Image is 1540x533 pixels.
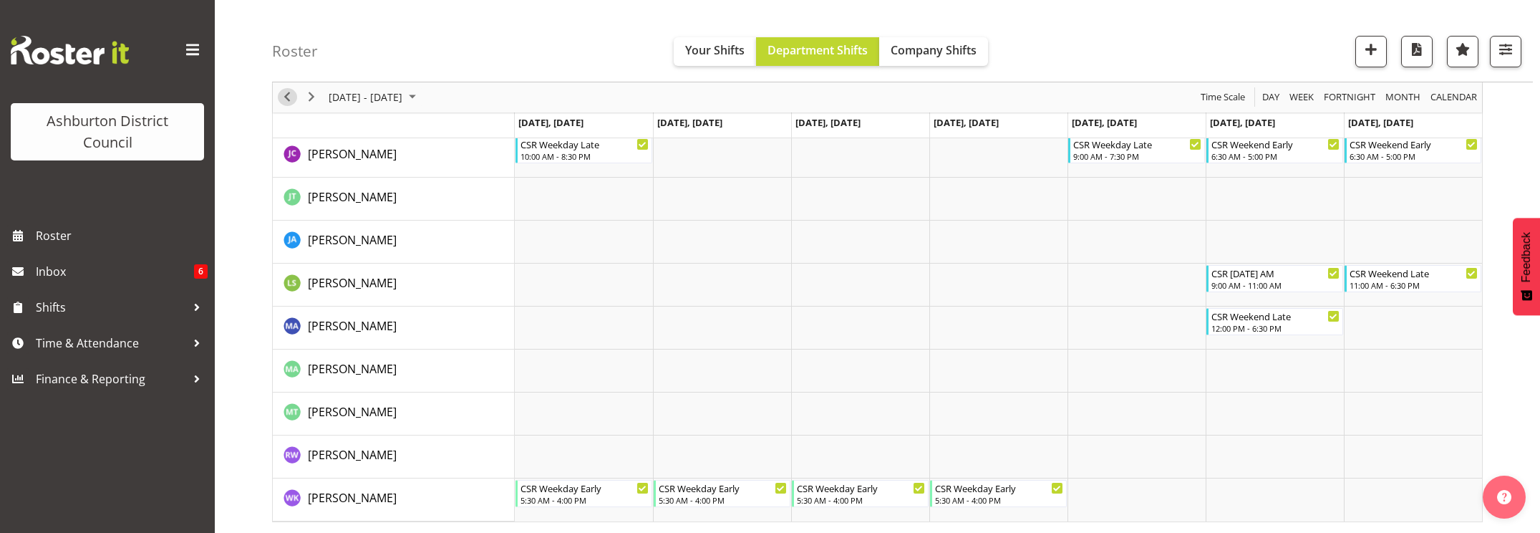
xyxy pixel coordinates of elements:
td: Wendy Keepa resource [273,479,515,522]
div: previous period [275,82,299,112]
div: Wendy Keepa"s event - CSR Weekday Early Begin From Tuesday, October 7, 2025 at 5:30:00 AM GMT+13:... [654,480,790,507]
button: Timeline Month [1383,89,1423,107]
td: Liam Stewart resource [273,264,515,307]
td: Julia Allen resource [273,221,515,264]
span: 6 [194,264,208,279]
span: [PERSON_NAME] [308,275,397,291]
a: [PERSON_NAME] [308,317,397,335]
td: Megan Allott resource [273,307,515,350]
a: [PERSON_NAME] [308,446,397,464]
div: CSR Weekend Early [1211,137,1340,151]
button: Add a new shift [1355,36,1387,67]
div: CSR Weekend Early [1350,137,1478,151]
span: [PERSON_NAME] [308,146,397,162]
span: Shifts [36,297,186,318]
div: Jill Cullimore"s event - CSR Weekday Late Begin From Friday, October 10, 2025 at 9:00:00 AM GMT+1... [1068,136,1205,163]
button: Filter Shifts [1490,36,1521,67]
div: CSR Weekend Late [1350,266,1478,280]
div: Ashburton District Council [25,110,190,153]
span: calendar [1429,89,1478,107]
button: Timeline Day [1260,89,1282,107]
span: [PERSON_NAME] [308,447,397,463]
span: [DATE], [DATE] [657,116,722,129]
div: 12:00 PM - 6:30 PM [1211,322,1340,334]
div: 5:30 AM - 4:00 PM [797,494,925,506]
span: [DATE], [DATE] [518,116,583,129]
span: Month [1384,89,1422,107]
span: [PERSON_NAME] [308,318,397,334]
div: CSR Weekday Early [935,481,1063,495]
div: Jill Cullimore"s event - CSR Weekday Late Begin From Monday, October 6, 2025 at 10:00:00 AM GMT+1... [515,136,652,163]
span: [PERSON_NAME] [308,490,397,506]
a: [PERSON_NAME] [308,403,397,421]
span: Inbox [36,261,194,282]
span: [PERSON_NAME] [308,189,397,205]
div: 6:30 AM - 5:00 PM [1211,150,1340,162]
span: [PERSON_NAME] [308,404,397,420]
div: Megan Allott"s event - CSR Weekend Late Begin From Saturday, October 11, 2025 at 12:00:00 PM GMT+... [1206,308,1343,335]
span: [PERSON_NAME] [308,232,397,248]
div: 9:00 AM - 7:30 PM [1073,150,1201,162]
div: Liam Stewart"s event - CSR Weekend Late Begin From Sunday, October 12, 2025 at 11:00:00 AM GMT+13... [1345,265,1481,292]
span: Roster [36,225,208,246]
button: Company Shifts [879,37,988,66]
span: [DATE], [DATE] [934,116,999,129]
div: next period [299,82,324,112]
div: 10:00 AM - 8:30 PM [520,150,649,162]
span: Company Shifts [891,42,977,58]
button: Department Shifts [756,37,879,66]
div: CSR [DATE] AM [1211,266,1340,280]
button: Time Scale [1198,89,1248,107]
div: CSR Weekday Early [797,481,925,495]
span: Week [1288,89,1315,107]
div: Liam Stewart"s event - CSR Saturday AM Begin From Saturday, October 11, 2025 at 9:00:00 AM GMT+13... [1206,265,1343,292]
span: Time & Attendance [36,332,186,354]
span: [PERSON_NAME] [308,361,397,377]
button: Fortnight [1322,89,1378,107]
a: [PERSON_NAME] [308,231,397,249]
img: help-xxl-2.png [1497,490,1511,504]
span: Day [1261,89,1281,107]
span: Finance & Reporting [36,368,186,390]
button: Next [302,89,321,107]
div: 5:30 AM - 4:00 PM [935,494,1063,506]
div: 5:30 AM - 4:00 PM [520,494,649,506]
span: Fortnight [1322,89,1377,107]
div: Wendy Keepa"s event - CSR Weekday Early Begin From Wednesday, October 8, 2025 at 5:30:00 AM GMT+1... [792,480,929,507]
div: Wendy Keepa"s event - CSR Weekday Early Begin From Thursday, October 9, 2025 at 5:30:00 AM GMT+13... [930,480,1067,507]
button: Your Shifts [674,37,756,66]
span: Feedback [1520,232,1533,282]
div: Wendy Keepa"s event - CSR Weekday Early Begin From Monday, October 6, 2025 at 5:30:00 AM GMT+13:0... [515,480,652,507]
a: [PERSON_NAME] [308,274,397,292]
div: Jill Cullimore"s event - CSR Weekend Early Begin From Saturday, October 11, 2025 at 6:30:00 AM GM... [1206,136,1343,163]
div: CSR Weekend Late [1211,309,1340,323]
td: Meghan Anderson resource [273,350,515,393]
button: Timeline Week [1287,89,1317,107]
td: Richard Wood resource [273,436,515,479]
span: [DATE] - [DATE] [327,89,404,107]
h4: Roster [272,43,318,59]
button: Highlight an important date within the roster. [1447,36,1478,67]
button: Previous [278,89,297,107]
span: Time Scale [1199,89,1246,107]
div: CSR Weekday Early [520,481,649,495]
button: Feedback - Show survey [1513,218,1540,315]
div: 11:00 AM - 6:30 PM [1350,279,1478,291]
span: Your Shifts [685,42,745,58]
a: [PERSON_NAME] [308,188,397,206]
td: John Tarry resource [273,178,515,221]
span: [DATE], [DATE] [1210,116,1275,129]
a: [PERSON_NAME] [308,489,397,506]
div: 5:30 AM - 4:00 PM [659,494,787,506]
div: CSR Weekday Early [659,481,787,495]
div: October 06 - 12, 2025 [324,82,425,112]
span: [DATE], [DATE] [795,116,861,129]
div: CSR Weekday Late [520,137,649,151]
button: Download a PDF of the roster according to the set date range. [1401,36,1433,67]
div: Jill Cullimore"s event - CSR Weekend Early Begin From Sunday, October 12, 2025 at 6:30:00 AM GMT+... [1345,136,1481,163]
a: [PERSON_NAME] [308,360,397,378]
div: 6:30 AM - 5:00 PM [1350,150,1478,162]
span: [DATE], [DATE] [1348,116,1413,129]
div: CSR Weekday Late [1073,137,1201,151]
img: Rosterit website logo [11,36,129,64]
